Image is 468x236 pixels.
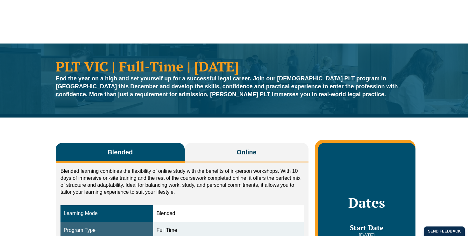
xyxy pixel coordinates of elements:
div: Full Time [156,227,300,234]
div: Learning Mode [64,210,150,217]
div: Program Type [64,227,150,234]
h1: PLT VIC | Full-Time | [DATE] [56,59,412,73]
span: Start Date [350,223,384,232]
div: Blended [156,210,300,217]
p: Blended learning combines the flexibility of online study with the benefits of in-person workshop... [60,168,304,196]
strong: End the year on a high and set yourself up for a successful legal career. Join our [DEMOGRAPHIC_D... [56,75,398,98]
span: Blended [108,148,133,157]
span: Online [237,148,256,157]
h2: Dates [324,195,409,211]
